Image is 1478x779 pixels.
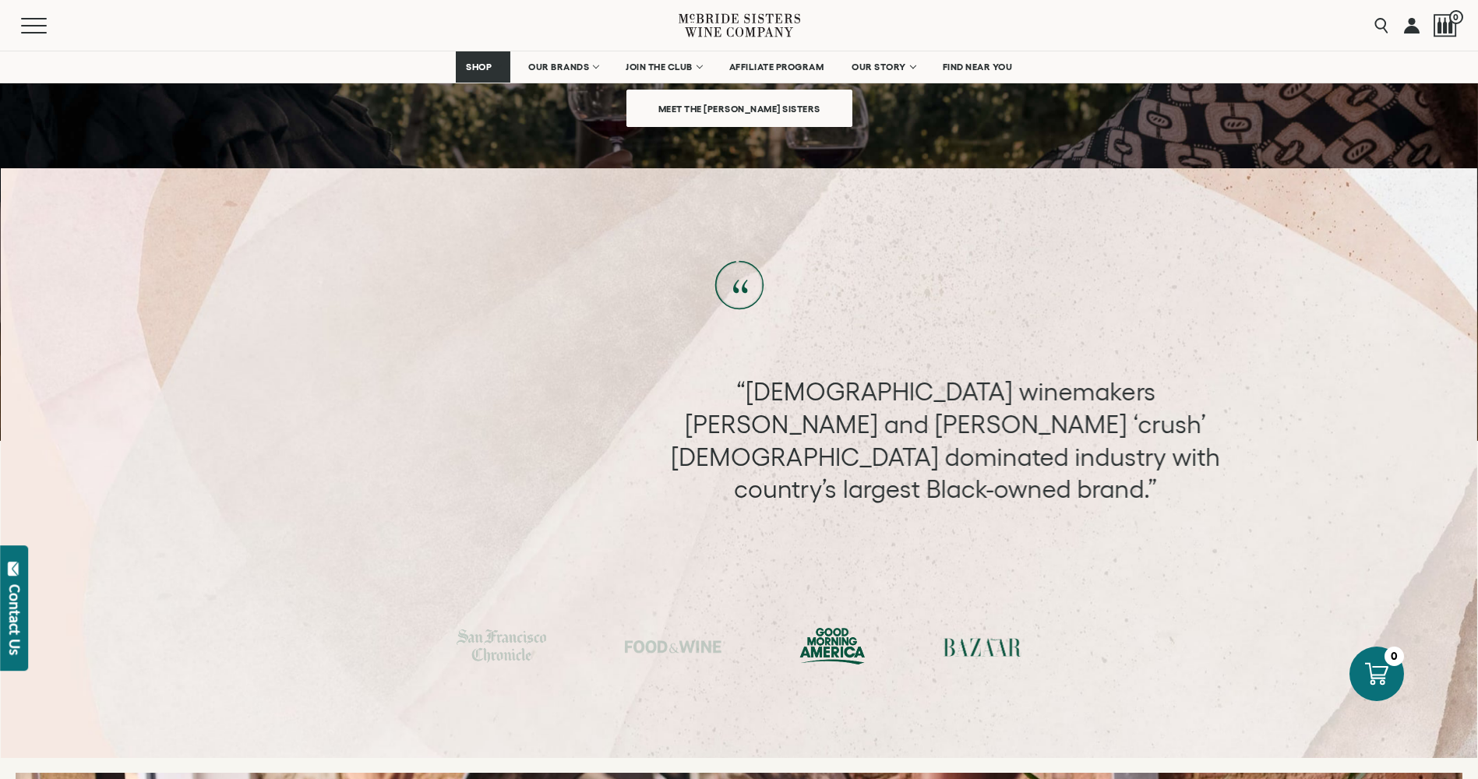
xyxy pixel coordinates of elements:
[656,376,1236,506] div: “[DEMOGRAPHIC_DATA] winemakers [PERSON_NAME] and [PERSON_NAME] ‘crush’ [DEMOGRAPHIC_DATA] dominat...
[466,62,492,72] span: SHOP
[1449,10,1463,24] span: 0
[852,62,906,72] span: OUR STORY
[626,90,852,127] a: Meet the [PERSON_NAME] Sisters
[719,51,834,83] a: AFFILIATE PROGRAM
[626,62,693,72] span: JOIN THE CLUB
[616,51,711,83] a: JOIN THE CLUB
[729,62,824,72] span: AFFILIATE PROGRAM
[21,18,77,33] button: Mobile Menu Trigger
[943,62,1013,72] span: FIND NEAR YOU
[7,584,23,655] div: Contact Us
[456,51,510,83] a: SHOP
[1385,647,1404,666] div: 0
[518,51,608,83] a: OUR BRANDS
[528,62,589,72] span: OUR BRANDS
[933,51,1023,83] a: FIND NEAR YOU
[631,93,848,124] span: Meet the [PERSON_NAME] Sisters
[841,51,925,83] a: OUR STORY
